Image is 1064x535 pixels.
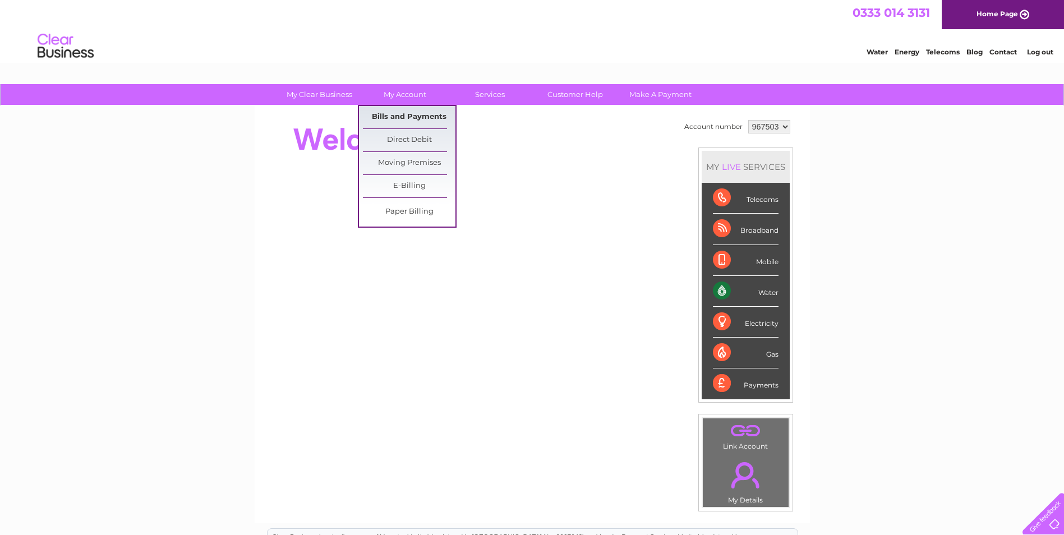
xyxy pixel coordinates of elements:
[867,48,888,56] a: Water
[358,84,451,105] a: My Account
[1027,48,1053,56] a: Log out
[681,117,745,136] td: Account number
[966,48,983,56] a: Blog
[268,6,798,54] div: Clear Business is a trading name of Verastar Limited (registered in [GEOGRAPHIC_DATA] No. 3667643...
[706,421,786,441] a: .
[926,48,960,56] a: Telecoms
[720,162,743,172] div: LIVE
[706,455,786,495] a: .
[37,29,94,63] img: logo.png
[713,183,779,214] div: Telecoms
[702,151,790,183] div: MY SERVICES
[713,214,779,245] div: Broadband
[713,276,779,307] div: Water
[614,84,707,105] a: Make A Payment
[713,338,779,368] div: Gas
[713,368,779,399] div: Payments
[713,245,779,276] div: Mobile
[363,129,455,151] a: Direct Debit
[363,152,455,174] a: Moving Premises
[989,48,1017,56] a: Contact
[363,106,455,128] a: Bills and Payments
[363,201,455,223] a: Paper Billing
[702,453,789,508] td: My Details
[853,6,930,20] a: 0333 014 3131
[702,418,789,453] td: Link Account
[444,84,536,105] a: Services
[273,84,366,105] a: My Clear Business
[529,84,621,105] a: Customer Help
[895,48,919,56] a: Energy
[363,175,455,197] a: E-Billing
[713,307,779,338] div: Electricity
